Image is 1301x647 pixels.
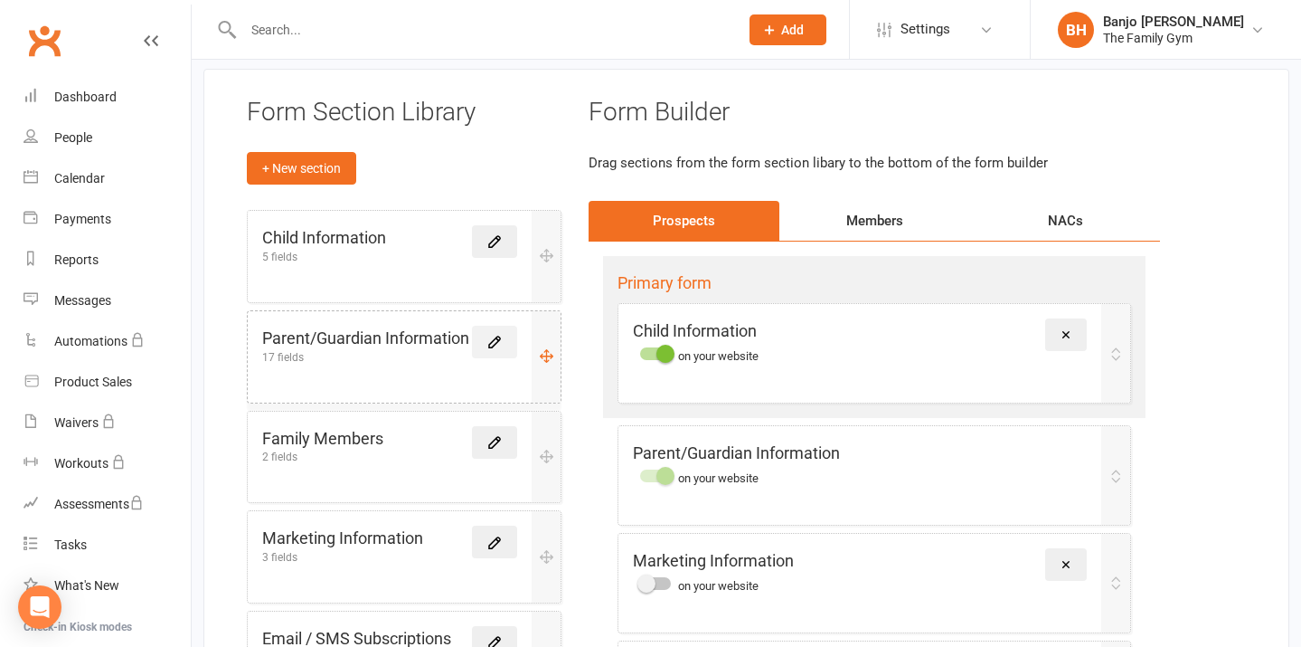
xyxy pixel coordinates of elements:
a: Edit this form section [472,326,517,358]
div: Marketing Informationon your website [603,529,1145,637]
h5: Parent/Guardian Information [633,441,840,467]
h3: Form Builder [589,99,1160,127]
div: BH [1058,12,1094,48]
a: Edit this form section [472,426,517,459]
button: Add [749,14,826,45]
h5: Parent/Guardian Information [262,326,469,352]
a: Messages [24,281,191,321]
div: NACs [970,201,1161,241]
div: Open Intercom Messenger [18,585,61,629]
div: Dashboard [54,90,117,104]
div: The Family Gym [1103,30,1244,46]
h5: Child Information [262,225,386,252]
div: Child Information5 fields [247,210,561,303]
a: Calendar [24,158,191,199]
div: Marketing Information3 fields [247,510,561,604]
div: Parent/Guardian Informationon your website [603,422,1145,529]
h5: Marketing Information [262,526,423,552]
div: Reports [54,252,99,267]
div: 5 fields [262,252,386,262]
a: Automations [24,321,191,362]
a: Waivers [24,403,191,443]
div: Assessments [54,497,144,511]
p: Drag sections from the form section libary to the bottom of the form builder [589,152,1160,174]
div: Workouts [54,456,108,471]
div: Waivers [54,415,99,430]
div: Banjo [PERSON_NAME] [1103,14,1244,30]
h5: Primary form [618,271,1131,297]
div: What's New [54,578,119,593]
a: Dashboard [24,77,191,118]
h3: Form Section Library [247,99,476,127]
span: on your website [678,579,759,593]
div: Family Members2 fields [247,411,561,504]
span: on your website [678,349,759,363]
div: Prospects [589,201,779,241]
div: Product Sales [54,375,132,389]
div: People [54,130,92,145]
div: 17 fields [262,352,469,363]
a: Assessments [24,484,191,525]
a: + New section [247,152,356,185]
span: on your website [678,471,759,485]
div: Automations [54,334,127,348]
a: Payments [24,199,191,240]
a: Edit this form section [472,225,517,258]
div: Payments [54,212,111,226]
a: What's New [24,566,191,606]
h5: Marketing Information [633,548,794,575]
a: Workouts [24,443,191,484]
a: Clubworx [22,18,67,63]
a: Edit this form section [472,526,517,558]
div: Tasks [54,538,87,552]
span: Settings [900,9,950,50]
div: Primary formChild Informationon your website [603,256,1145,419]
button: Remove this form section [1045,548,1087,581]
a: Reports [24,240,191,281]
a: People [24,118,191,158]
h5: Family Members [262,426,383,452]
div: Messages [54,293,111,308]
div: Calendar [54,171,105,186]
input: Search... [238,17,726,43]
div: 3 fields [262,552,423,563]
a: Product Sales [24,362,191,403]
div: Parent/Guardian Information17 fields [247,310,561,404]
div: Members [779,201,970,241]
a: Tasks [24,525,191,566]
div: 2 fields [262,452,383,462]
button: Remove this form section [1045,319,1087,351]
span: Add [781,23,804,37]
h5: Child Information [633,319,759,345]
